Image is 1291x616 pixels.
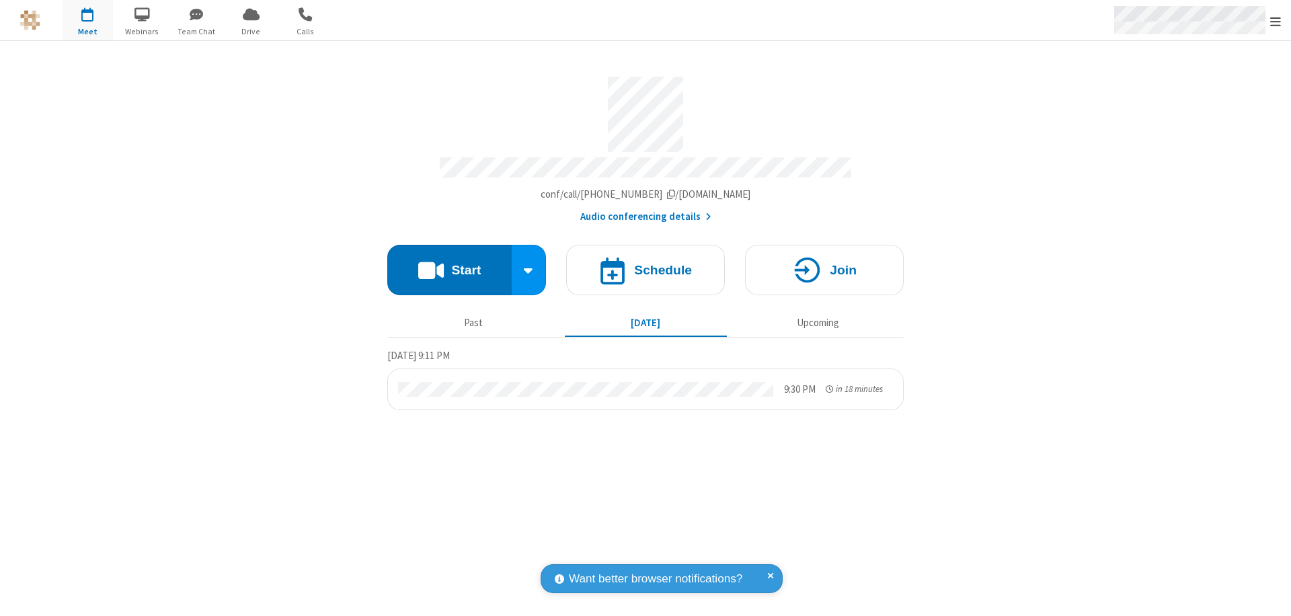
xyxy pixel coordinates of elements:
[836,383,883,395] span: in 18 minutes
[117,26,167,38] span: Webinars
[745,245,904,295] button: Join
[387,349,450,362] span: [DATE] 9:11 PM
[737,310,899,336] button: Upcoming
[512,245,547,295] div: Start conference options
[63,26,113,38] span: Meet
[451,264,481,276] h4: Start
[580,209,711,225] button: Audio conferencing details
[20,10,40,30] img: QA Selenium DO NOT DELETE OR CHANGE
[784,382,816,397] div: 9:30 PM
[387,245,512,295] button: Start
[280,26,331,38] span: Calls
[393,310,555,336] button: Past
[387,67,904,225] section: Account details
[226,26,276,38] span: Drive
[566,245,725,295] button: Schedule
[830,264,857,276] h4: Join
[565,310,727,336] button: [DATE]
[387,348,904,410] section: Today's Meetings
[171,26,222,38] span: Team Chat
[541,188,751,200] span: Copy my meeting room link
[569,570,742,588] span: Want better browser notifications?
[634,264,692,276] h4: Schedule
[541,187,751,202] button: Copy my meeting room linkCopy my meeting room link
